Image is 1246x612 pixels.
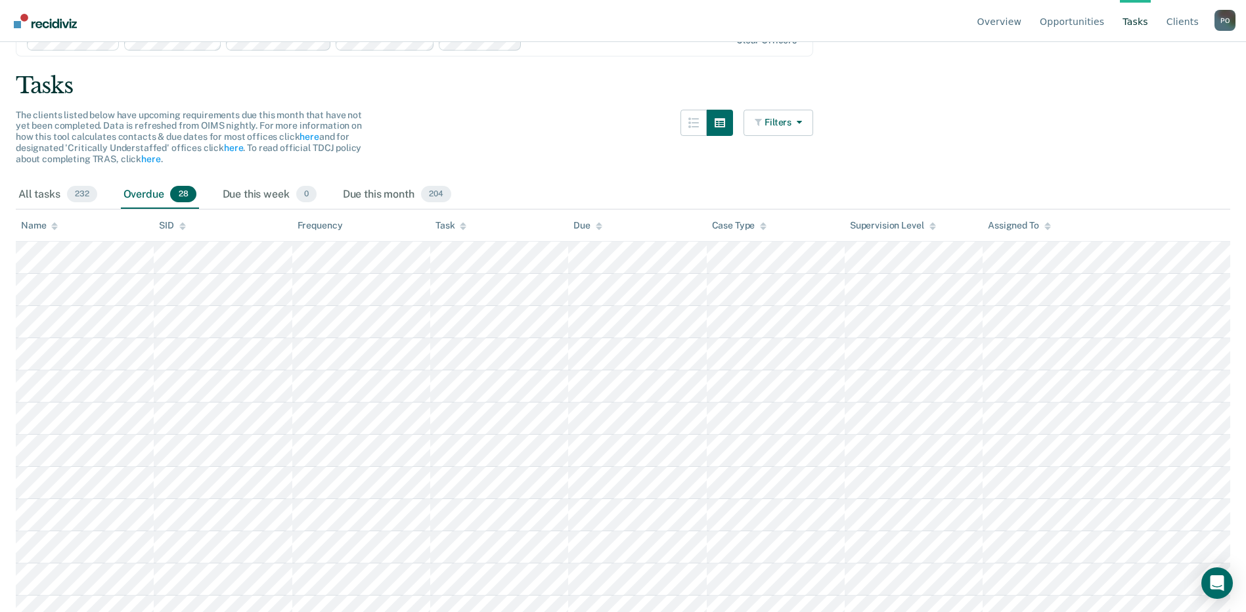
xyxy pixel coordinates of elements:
[712,220,767,231] div: Case Type
[296,186,317,203] span: 0
[224,142,243,153] a: here
[16,110,362,164] span: The clients listed below have upcoming requirements due this month that have not yet been complet...
[67,186,97,203] span: 232
[300,131,319,142] a: here
[1214,10,1235,31] button: Profile dropdown button
[1201,567,1233,599] div: Open Intercom Messenger
[170,186,196,203] span: 28
[14,14,77,28] img: Recidiviz
[121,181,199,209] div: Overdue28
[16,181,100,209] div: All tasks232
[744,110,813,136] button: Filters
[340,181,454,209] div: Due this month204
[159,220,186,231] div: SID
[141,154,160,164] a: here
[421,186,451,203] span: 204
[298,220,343,231] div: Frequency
[16,72,1230,99] div: Tasks
[573,220,602,231] div: Due
[435,220,466,231] div: Task
[988,220,1050,231] div: Assigned To
[220,181,319,209] div: Due this week0
[850,220,936,231] div: Supervision Level
[21,220,58,231] div: Name
[1214,10,1235,31] div: P O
